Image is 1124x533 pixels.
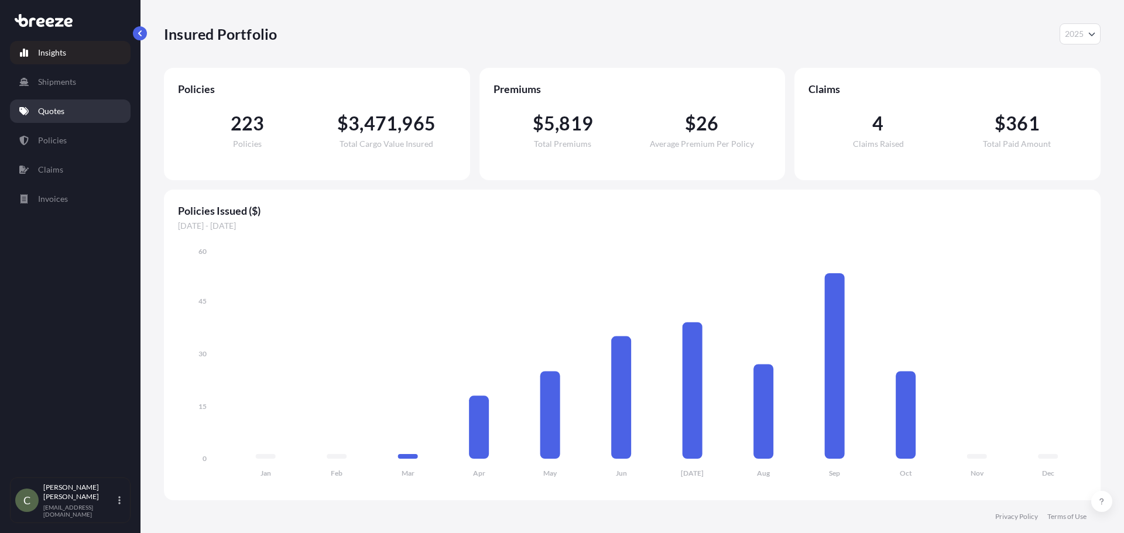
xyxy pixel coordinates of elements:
p: [EMAIL_ADDRESS][DOMAIN_NAME] [43,504,116,518]
span: $ [337,114,348,133]
tspan: Sep [829,469,840,477]
a: Invoices [10,187,131,211]
span: Average Premium Per Policy [650,140,754,148]
p: Policies [38,135,67,146]
span: Premiums [494,82,772,96]
span: 361 [1006,114,1040,133]
a: Terms of Use [1047,512,1087,521]
span: Policies Issued ($) [178,204,1087,218]
span: C [23,494,30,506]
tspan: 15 [198,402,207,411]
span: 3 [348,114,359,133]
p: Shipments [38,76,76,88]
span: Total Paid Amount [983,140,1051,148]
a: Policies [10,129,131,152]
a: Privacy Policy [995,512,1038,521]
p: Invoices [38,193,68,205]
span: 819 [559,114,593,133]
tspan: Dec [1042,469,1054,477]
span: , [555,114,559,133]
span: 223 [231,114,265,133]
span: Policies [178,82,456,96]
span: , [397,114,402,133]
span: 471 [364,114,398,133]
span: Claims Raised [853,140,904,148]
tspan: 45 [198,297,207,305]
a: Shipments [10,70,131,94]
p: Insured Portfolio [164,25,277,43]
span: Total Premiums [534,140,591,148]
span: 2025 [1065,28,1084,40]
span: Total Cargo Value Insured [340,140,433,148]
span: 26 [696,114,718,133]
span: $ [533,114,544,133]
span: 4 [872,114,883,133]
tspan: Apr [473,469,485,477]
tspan: Jan [261,469,271,477]
tspan: 60 [198,247,207,256]
a: Claims [10,158,131,181]
span: Claims [808,82,1087,96]
tspan: Feb [331,469,342,477]
tspan: Mar [402,469,414,477]
p: Insights [38,47,66,59]
tspan: Jun [616,469,627,477]
span: Policies [233,140,262,148]
tspan: [DATE] [681,469,704,477]
a: Insights [10,41,131,64]
p: Claims [38,164,63,176]
tspan: Oct [900,469,912,477]
a: Quotes [10,99,131,123]
span: $ [685,114,696,133]
tspan: 30 [198,349,207,358]
span: 965 [402,114,436,133]
p: Quotes [38,105,64,117]
tspan: 0 [203,454,207,463]
tspan: Nov [971,469,984,477]
span: , [359,114,364,133]
span: [DATE] - [DATE] [178,220,1087,232]
tspan: Aug [757,469,770,477]
p: [PERSON_NAME] [PERSON_NAME] [43,483,116,501]
tspan: May [543,469,557,477]
span: $ [995,114,1006,133]
button: Year Selector [1060,23,1101,44]
span: 5 [544,114,555,133]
